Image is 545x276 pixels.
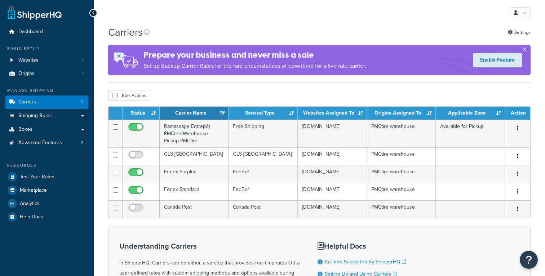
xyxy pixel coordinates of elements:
a: Boxes [5,123,88,136]
td: PMCtire warehouse [367,120,436,147]
span: Marketplace [20,187,47,193]
a: Help Docs [5,210,88,223]
td: GLS [GEOGRAPHIC_DATA] [160,147,229,165]
div: Manage Shipping [5,88,88,94]
span: Websites [18,57,39,63]
span: 1 [82,57,84,63]
p: Set up Backup Carrier Rates for the rare circumstances of downtime for a live rate carrier. [143,61,366,71]
td: GLS [GEOGRAPHIC_DATA] [229,147,297,165]
td: PMCtire warehouse [367,147,436,165]
td: [DOMAIN_NAME] [298,120,367,147]
button: Bulk Actions [108,90,150,101]
a: Dashboard [5,25,88,39]
td: Free Shipping [229,120,297,147]
a: Marketplace [5,184,88,197]
a: Origins 1 [5,67,88,80]
span: Origins [18,71,35,77]
a: Enable Feature [473,53,522,67]
img: ad-rules-rateshop-fe6ec290ccb7230408bd80ed9643f0289d75e0ffd9eb532fc0e269fcd187b520.png [108,45,143,75]
span: 3 [81,140,84,146]
td: Canada Post [160,200,229,218]
div: Resources [5,163,88,169]
td: [DOMAIN_NAME] [298,183,367,200]
div: Basic Setup [5,46,88,52]
h3: Understanding Carriers [119,242,300,250]
td: FedEx® [229,183,297,200]
span: Test Your Rates [20,174,54,180]
td: [DOMAIN_NAME] [298,147,367,165]
h4: Prepare your business and never miss a sale [143,49,366,61]
button: Open Resource Center [520,251,538,269]
span: Boxes [18,126,32,133]
li: Carriers [5,95,88,109]
th: Websites Assigned To: activate to sort column ascending [298,107,367,120]
span: Dashboard [18,29,43,35]
th: Service/Type: activate to sort column ascending [229,107,297,120]
a: Websites 1 [5,54,88,67]
a: Carriers 5 [5,95,88,109]
a: Advanced Features 3 [5,136,88,150]
th: Origins Assigned To: activate to sort column ascending [367,107,436,120]
span: Shipping Rules [18,113,52,119]
h1: Carriers [108,25,143,39]
span: Carriers [18,99,36,105]
td: Available for Pickup [436,120,505,147]
span: Analytics [20,201,40,207]
td: [DOMAIN_NAME] [298,165,367,183]
a: Analytics [5,197,88,210]
td: PMCtire warehouse [367,165,436,183]
th: Carrier Name: activate to sort column ascending [160,107,229,120]
a: Settings [508,27,531,37]
a: Shipping Rules [5,109,88,123]
td: Canada Post [229,200,297,218]
td: [DOMAIN_NAME] [298,200,367,218]
th: Status: activate to sort column ascending [123,107,160,120]
h3: Helpful Docs [318,242,412,250]
td: PMCtire warehouse [367,200,436,218]
td: Ramassage Entrepôt PMCtire/Warehouse Pickup PMCtire [160,120,229,147]
td: Fedex Standard [160,183,229,200]
th: Action [505,107,530,120]
li: Advanced Features [5,136,88,150]
span: Advanced Features [18,140,62,146]
a: ShipperHQ Home [8,5,62,20]
th: Applicable Zone: activate to sort column ascending [436,107,505,120]
a: Carriers Supported by ShipperHQ [325,258,406,266]
span: Help Docs [20,214,43,220]
td: PMCtire warehouse [367,183,436,200]
li: Websites [5,54,88,67]
li: Origins [5,67,88,80]
span: 5 [81,99,84,105]
td: Fedex Surplus [160,165,229,183]
a: Test Your Rates [5,170,88,183]
span: 1 [82,71,84,77]
td: FedEx® [229,165,297,183]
